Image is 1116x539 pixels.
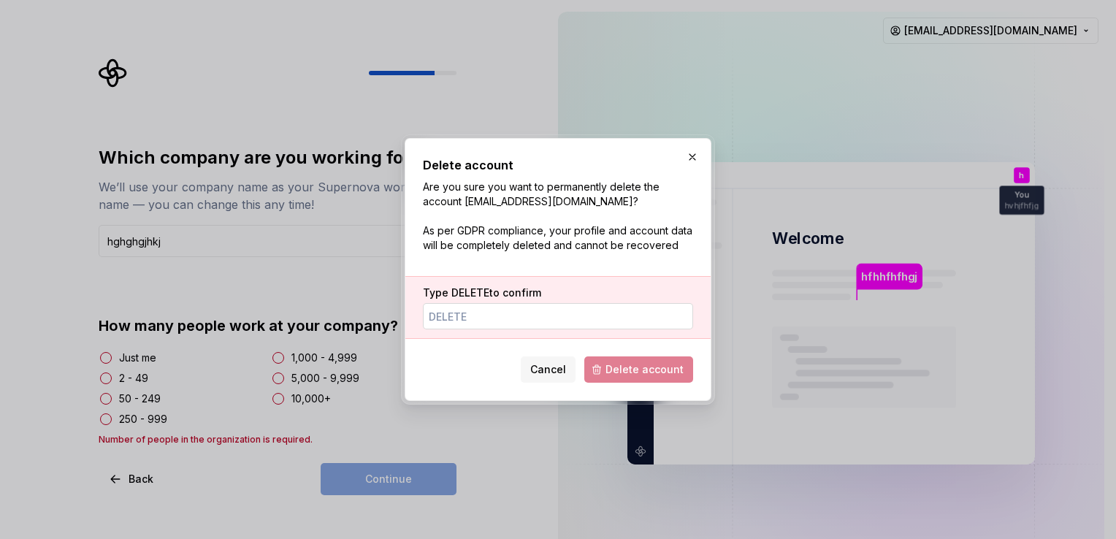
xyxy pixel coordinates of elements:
input: DELETE [423,303,693,329]
label: Type to confirm [423,286,541,300]
h2: Delete account [423,156,693,174]
span: DELETE [451,286,489,299]
p: Are you sure you want to permanently delete the account [EMAIL_ADDRESS][DOMAIN_NAME]? As per GDPR... [423,180,693,253]
span: Cancel [530,362,566,377]
button: Cancel [521,356,576,383]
